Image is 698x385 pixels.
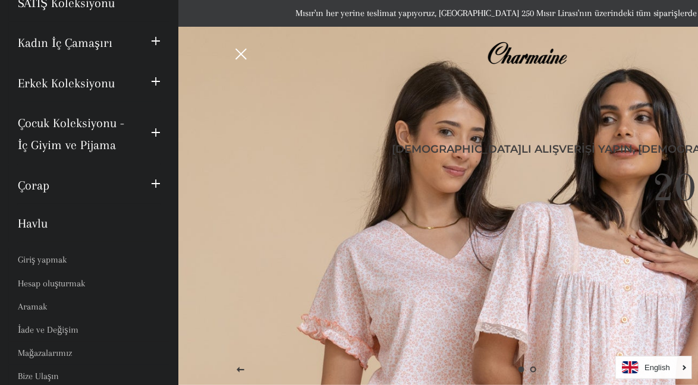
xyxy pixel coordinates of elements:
[9,272,169,295] a: Hesap oluşturmak
[9,165,142,204] a: Çorap
[9,62,142,102] a: Erkek Koleksiyonu
[9,295,169,318] a: Aramak
[9,342,169,365] a: Mağazalarımız
[9,102,142,165] a: Çocuk Koleksiyonu - İç Giyim ve Pijama
[9,248,169,272] a: Giriş yapmak
[18,254,67,265] font: Giriş yapmak
[18,178,49,192] font: Çorap
[487,40,567,67] img: Charmaine Mısır
[9,204,169,242] a: Havlu
[18,76,115,90] font: Erkek Koleksiyonu
[18,36,112,50] font: Kadın İç Çamaşırı
[18,371,59,381] font: Bize Ulaşın
[18,216,48,231] font: Havlu
[9,22,142,62] a: Kadın İç Çamaşırı
[515,364,527,375] a: Slayt 1, güncel
[9,318,169,342] a: İade ve Değişim
[18,324,78,335] font: İade ve Değişim
[226,355,256,385] button: Önceki slayt
[18,301,47,312] font: Aramak
[18,278,85,289] font: Hesap oluşturmak
[644,364,670,371] i: English
[18,348,72,358] font: Mağazalarımız
[622,361,686,374] a: English
[527,364,539,375] a: Yük slaydı 2
[18,116,124,152] font: Çocuk Koleksiyonu - İç Giyim ve Pijama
